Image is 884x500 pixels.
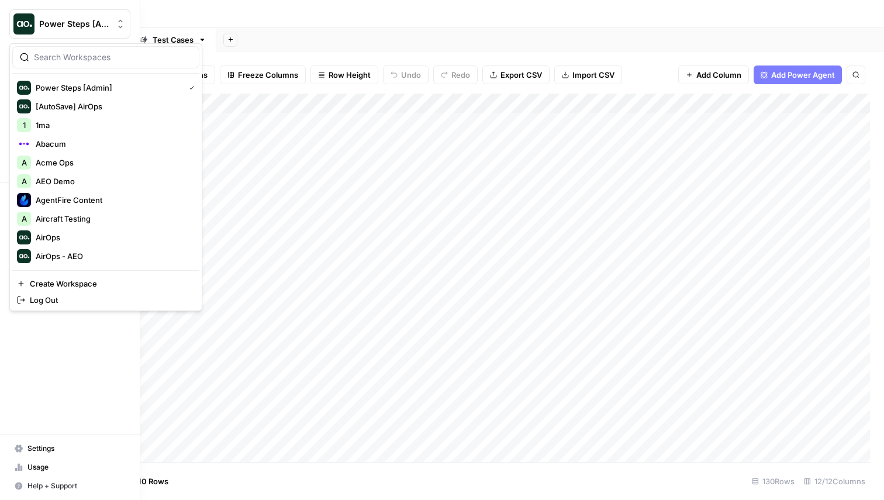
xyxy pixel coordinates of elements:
img: AgentFire Content Logo [17,193,31,207]
span: Add Column [696,69,741,81]
span: 1 [23,119,26,131]
span: Power Steps [Admin] [36,82,179,94]
img: [AutoSave] AirOps Logo [17,99,31,113]
input: Search Workspaces [34,51,192,63]
span: Power Steps [Admin] [39,18,110,30]
img: Power Steps [Admin] Logo [13,13,34,35]
span: Freeze Columns [238,69,298,81]
span: A [22,175,27,187]
div: 130 Rows [747,472,799,491]
span: Row Height [329,69,371,81]
span: Log Out [30,294,190,306]
div: Test Cases [153,34,194,46]
span: Export CSV [500,69,542,81]
span: AirOps [36,232,190,243]
span: Create Workspace [30,278,190,289]
span: 1ma [36,119,190,131]
div: 12/12 Columns [799,472,870,491]
span: Help + Support [27,481,125,491]
button: Add Power Agent [754,65,842,84]
div: Workspace: Power Steps [Admin] [9,43,202,311]
span: A [22,157,27,168]
img: Abacum Logo [17,137,31,151]
span: Settings [27,443,125,454]
button: Row Height [310,65,378,84]
span: Redo [451,69,470,81]
span: Acme Ops [36,157,190,168]
a: Settings [9,439,130,458]
button: Help + Support [9,477,130,495]
span: Usage [27,462,125,473]
a: Create Workspace [12,275,199,292]
span: Abacum [36,138,190,150]
span: Add 10 Rows [122,475,168,487]
button: Workspace: Power Steps [Admin] [9,9,130,39]
span: Undo [401,69,421,81]
button: Undo [383,65,429,84]
button: Freeze Columns [220,65,306,84]
button: Export CSV [482,65,550,84]
img: AirOps - AEO Logo [17,249,31,263]
img: Power Steps [Admin] Logo [17,81,31,95]
a: Log Out [12,292,199,308]
a: Usage [9,458,130,477]
span: Aircraft Testing [36,213,190,225]
span: AirOps - AEO [36,250,190,262]
span: AEO Demo [36,175,190,187]
span: Add Power Agent [771,69,835,81]
span: AgentFire Content [36,194,190,206]
span: Import CSV [572,69,614,81]
button: Import CSV [554,65,622,84]
button: Redo [433,65,478,84]
a: Test Cases [130,28,216,51]
button: Add Column [678,65,749,84]
img: AirOps Logo [17,230,31,244]
span: [AutoSave] AirOps [36,101,190,112]
span: A [22,213,27,225]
